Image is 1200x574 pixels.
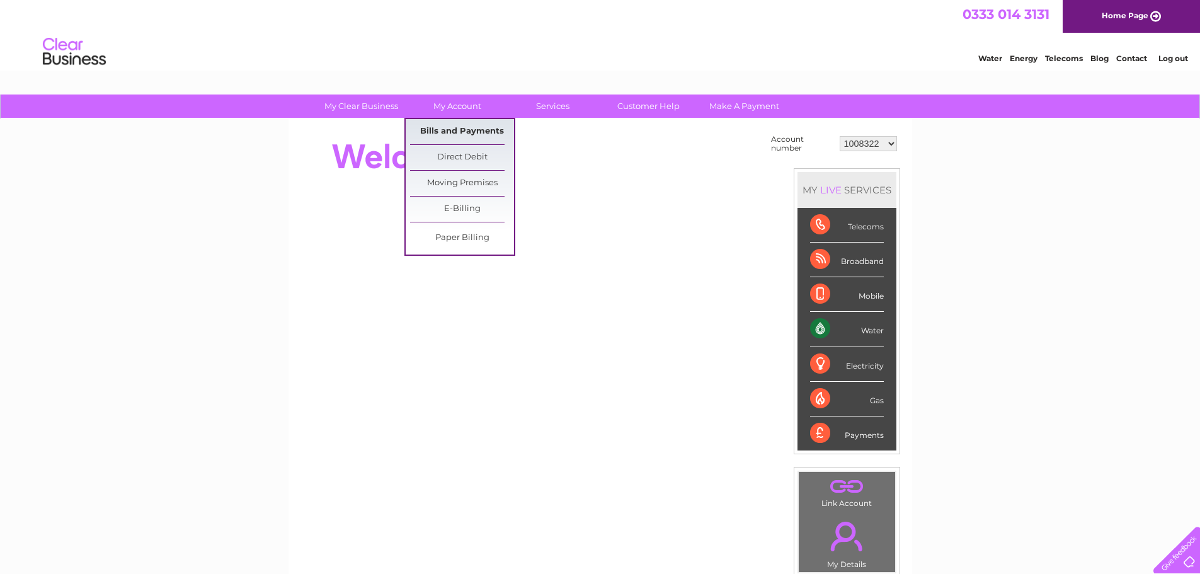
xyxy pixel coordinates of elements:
div: Electricity [810,347,884,382]
div: Payments [810,416,884,451]
a: Telecoms [1045,54,1083,63]
td: Account number [768,132,837,156]
a: 0333 014 3131 [963,6,1049,22]
a: Moving Premises [410,171,514,196]
a: My Account [405,95,509,118]
a: Water [978,54,1002,63]
div: Gas [810,382,884,416]
a: Contact [1116,54,1147,63]
a: Log out [1158,54,1188,63]
div: Mobile [810,277,884,312]
a: Bills and Payments [410,119,514,144]
div: Broadband [810,243,884,277]
td: Link Account [798,471,896,511]
div: MY SERVICES [797,172,896,208]
div: Clear Business is a trading name of Verastar Limited (registered in [GEOGRAPHIC_DATA] No. 3667643... [303,7,898,61]
a: Blog [1090,54,1109,63]
a: E-Billing [410,197,514,222]
a: Make A Payment [692,95,796,118]
div: LIVE [818,184,844,196]
div: Water [810,312,884,347]
a: Customer Help [597,95,700,118]
img: logo.png [42,33,106,71]
a: . [802,514,892,558]
td: My Details [798,511,896,573]
a: Services [501,95,605,118]
a: . [802,475,892,497]
a: Paper Billing [410,226,514,251]
a: My Clear Business [309,95,413,118]
a: Energy [1010,54,1037,63]
a: Direct Debit [410,145,514,170]
div: Telecoms [810,208,884,243]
